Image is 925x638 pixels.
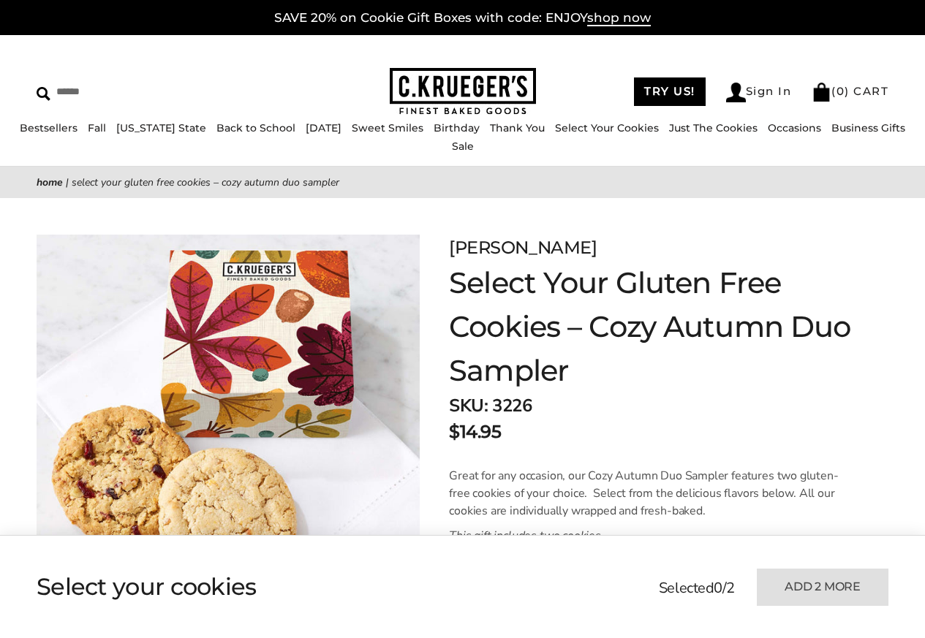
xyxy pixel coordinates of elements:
strong: SKU: [449,394,488,417]
img: Search [37,87,50,101]
a: Bestsellers [20,121,78,134]
button: Add 2 more [757,569,888,606]
span: 0 [837,84,845,98]
a: Select Your Cookies [555,121,659,134]
span: 0 [714,578,722,598]
h1: Select Your Gluten Free Cookies – Cozy Autumn Duo Sampler [449,261,888,392]
img: Account [726,83,746,102]
a: (0) CART [812,84,888,98]
a: Birthday [434,121,480,134]
a: Sweet Smiles [352,121,423,134]
nav: breadcrumbs [37,174,888,191]
span: 3226 [492,394,532,417]
a: [DATE] [306,121,341,134]
span: Select Your Gluten Free Cookies – Cozy Autumn Duo Sampler [72,175,339,189]
em: This gift includes two cookies. [449,528,604,544]
p: [PERSON_NAME] [449,235,888,261]
img: Bag [812,83,831,102]
a: Home [37,175,63,189]
a: Sign In [726,83,792,102]
input: Search [37,80,232,103]
a: Occasions [768,121,821,134]
a: Fall [88,121,106,134]
span: 2 [726,578,735,598]
p: Selected / [659,577,735,599]
a: TRY US! [634,77,706,106]
img: Select Your Gluten Free Cookies – Cozy Autumn Duo Sampler [37,235,420,618]
a: Back to School [216,121,295,134]
span: shop now [587,10,651,26]
img: C.KRUEGER'S [390,68,536,115]
a: Business Gifts [831,121,905,134]
span: | [66,175,69,189]
p: $14.95 [449,419,501,445]
a: Thank You [490,121,545,134]
a: Sale [452,140,474,153]
a: SAVE 20% on Cookie Gift Boxes with code: ENJOYshop now [274,10,651,26]
a: [US_STATE] State [116,121,206,134]
a: Just The Cookies [669,121,758,134]
p: Great for any occasion, our Cozy Autumn Duo Sampler features two gluten-free cookies of your choi... [449,467,849,520]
